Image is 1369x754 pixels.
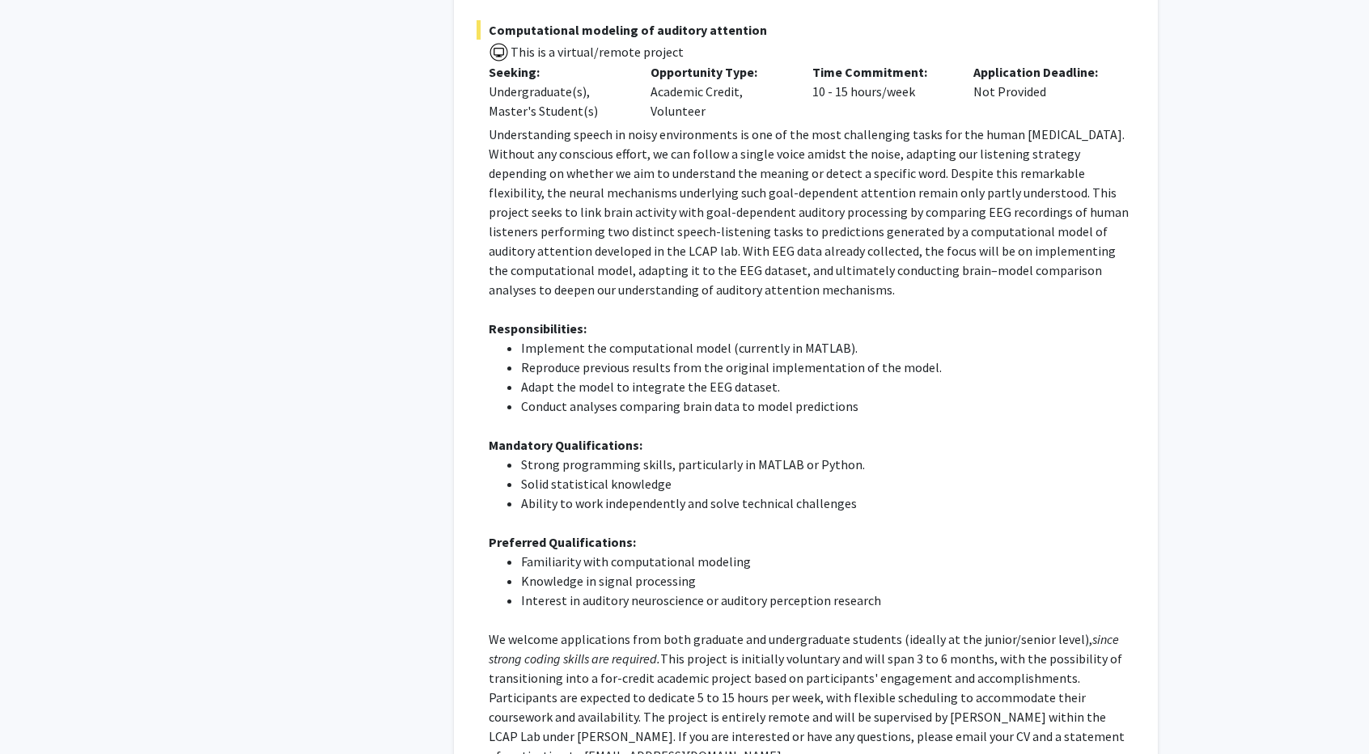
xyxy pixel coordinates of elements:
[489,125,1135,299] p: Understanding speech in noisy environments is one of the most challenging tasks for the human [ME...
[812,62,950,82] p: Time Commitment:
[521,396,1135,416] li: Conduct analyses comparing brain data to model predictions
[521,493,1135,513] li: Ability to work independently and solve technical challenges
[800,62,962,121] div: 10 - 15 hours/week
[973,62,1111,82] p: Application Deadline:
[651,62,788,82] p: Opportunity Type:
[521,591,1135,610] li: Interest in auditory neuroscience or auditory perception research
[521,338,1135,358] li: Implement the computational model (currently in MATLAB).
[961,62,1123,121] div: Not Provided
[489,534,636,550] strong: Preferred Qualifications:
[638,62,800,121] div: Academic Credit, Volunteer
[489,82,626,121] div: Undergraduate(s), Master's Student(s)
[489,437,642,453] strong: Mandatory Qualifications:
[489,62,626,82] p: Seeking:
[521,552,1135,571] li: Familiarity with computational modeling
[12,681,69,742] iframe: Chat
[477,20,1135,40] span: Computational modeling of auditory attention
[521,377,1135,396] li: Adapt the model to integrate the EEG dataset.
[489,320,587,337] strong: Responsibilities:
[521,474,1135,493] li: Solid statistical knowledge
[521,571,1135,591] li: Knowledge in signal processing
[521,358,1135,377] li: Reproduce previous results from the original implementation of the model.
[509,44,684,60] span: This is a virtual/remote project
[521,455,1135,474] li: Strong programming skills, particularly in MATLAB or Python.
